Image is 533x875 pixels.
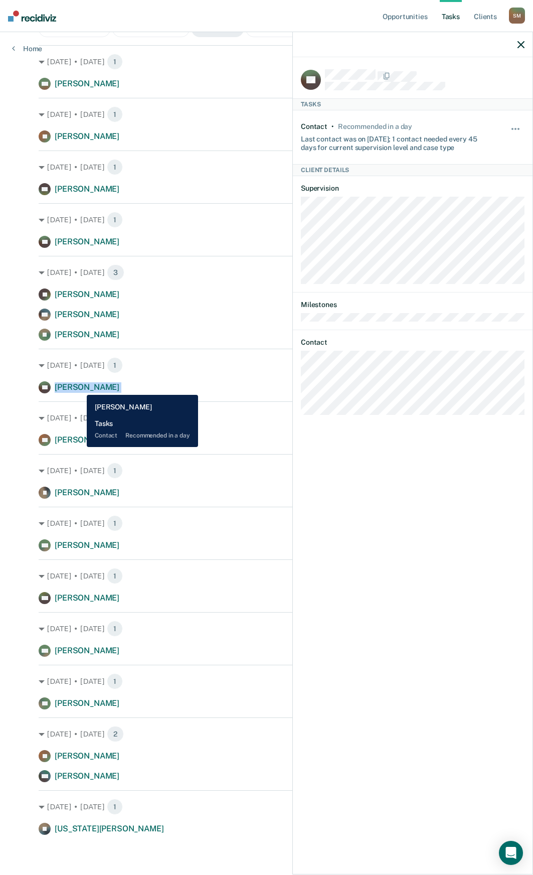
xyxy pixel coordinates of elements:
span: [US_STATE][PERSON_NAME] [55,824,163,833]
div: [DATE] • [DATE] [39,799,494,815]
span: [PERSON_NAME] [55,751,119,761]
div: Open Intercom Messenger [499,841,523,865]
span: [PERSON_NAME] [55,79,119,88]
span: [PERSON_NAME] [55,488,119,497]
span: 29 [95,25,104,33]
span: [PERSON_NAME] [55,771,119,781]
div: [DATE] • [DATE] [39,54,494,70]
div: [DATE] • [DATE] [39,106,494,122]
span: 1 [107,159,123,175]
div: [DATE] • [DATE] [39,264,494,280]
div: Last contact was on [DATE]; 1 contact needed every 45 days for current supervision level and case... [301,131,487,152]
div: S M [509,8,525,24]
span: 17 [230,25,237,33]
dt: Supervision [301,184,524,193]
div: Recommended in a day [338,122,412,131]
span: 1 [107,212,123,228]
span: [PERSON_NAME] [55,330,119,339]
span: 1 [107,799,123,815]
span: 1 [107,621,123,637]
a: Home [12,44,42,53]
dt: Contact [301,338,524,347]
div: [DATE] • [DATE] [39,357,494,373]
div: Contact [301,122,327,131]
div: [DATE] • [DATE] [39,212,494,228]
div: Tasks [293,98,532,110]
span: [PERSON_NAME] [55,289,119,299]
span: [PERSON_NAME] [55,593,119,603]
div: [DATE] • [DATE] [39,673,494,689]
div: [DATE] • [DATE] [39,515,494,531]
span: 1 [107,106,123,122]
span: [PERSON_NAME] [55,310,119,319]
span: 1 [107,357,123,373]
span: 1 [107,463,123,479]
span: [PERSON_NAME] [55,435,119,445]
div: Client Details [293,164,532,176]
span: [PERSON_NAME] [55,184,119,194]
div: [DATE] • [DATE] [39,463,494,479]
span: [PERSON_NAME] [55,131,119,141]
span: [PERSON_NAME] [55,698,119,708]
span: 1 [107,568,123,584]
span: 2 [107,726,124,742]
span: [PERSON_NAME] [55,540,119,550]
span: 1 [107,673,123,689]
div: [DATE] • [DATE] [39,159,494,175]
span: 3 [179,25,183,33]
div: [DATE] • [DATE] [39,621,494,637]
div: • [331,122,334,131]
span: 3 [107,264,124,280]
span: [PERSON_NAME] [55,646,119,655]
div: [DATE] • [DATE] [39,726,494,742]
dt: Milestones [301,301,524,309]
span: [PERSON_NAME] [55,237,119,246]
div: [DATE] • [DATE] [39,410,494,426]
span: 1 [107,515,123,531]
span: 1 [107,410,123,426]
img: Recidiviz [8,11,56,22]
span: [PERSON_NAME] [55,382,119,392]
span: 1 [107,54,123,70]
div: [DATE] • [DATE] [39,568,494,584]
